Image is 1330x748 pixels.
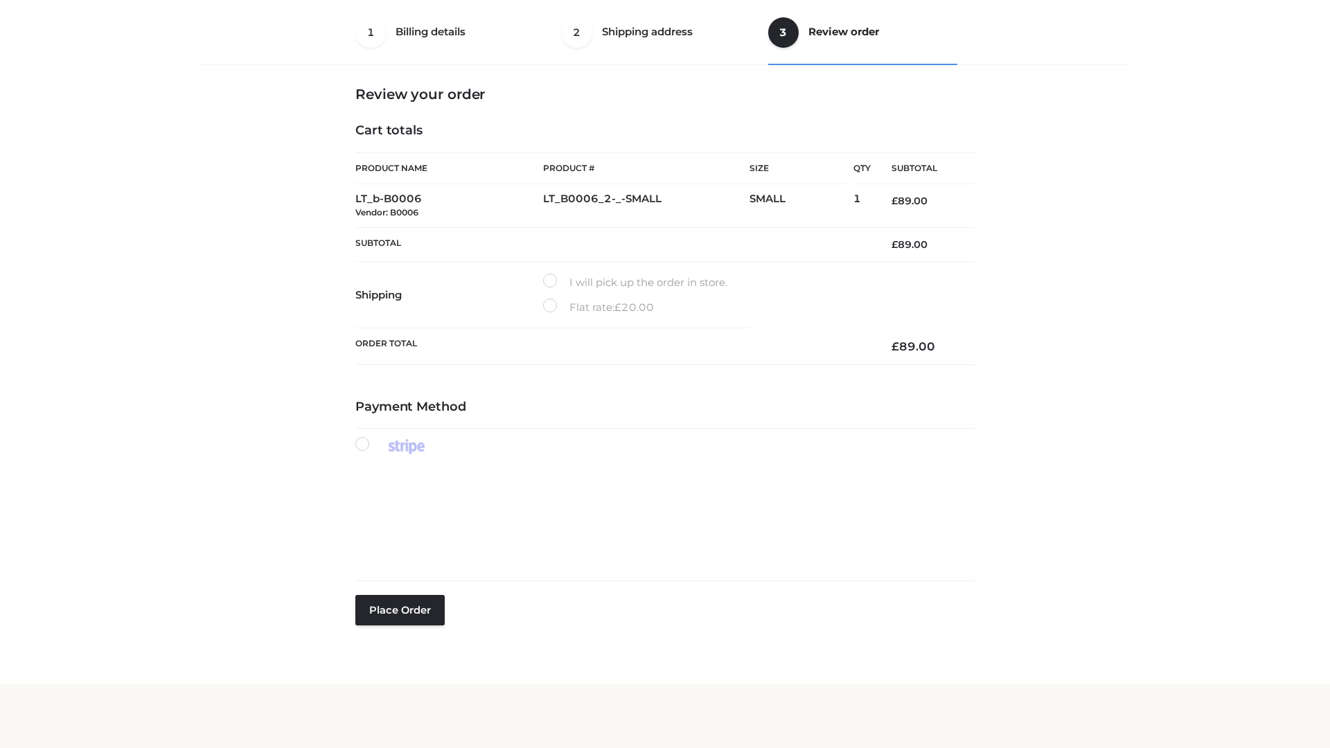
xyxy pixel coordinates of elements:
[614,301,621,314] span: £
[543,184,750,228] td: LT_B0006_2-_-SMALL
[355,400,975,415] h4: Payment Method
[892,339,935,353] bdi: 89.00
[543,152,750,184] th: Product #
[892,195,928,207] bdi: 89.00
[853,152,871,184] th: Qty
[355,86,975,103] h3: Review your order
[355,328,871,365] th: Order Total
[892,339,899,353] span: £
[614,301,654,314] bdi: 20.00
[355,262,543,328] th: Shipping
[892,195,898,207] span: £
[355,123,975,139] h4: Cart totals
[355,227,871,261] th: Subtotal
[750,153,846,184] th: Size
[355,184,543,228] td: LT_b-B0006
[355,595,445,625] button: Place order
[353,470,972,558] iframe: Secure payment input frame
[355,207,418,217] small: Vendor: B0006
[543,299,654,317] label: Flat rate:
[750,184,853,228] td: SMALL
[892,238,928,251] bdi: 89.00
[355,152,543,184] th: Product Name
[871,153,975,184] th: Subtotal
[853,184,871,228] td: 1
[892,238,898,251] span: £
[543,274,727,292] label: I will pick up the order in store.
